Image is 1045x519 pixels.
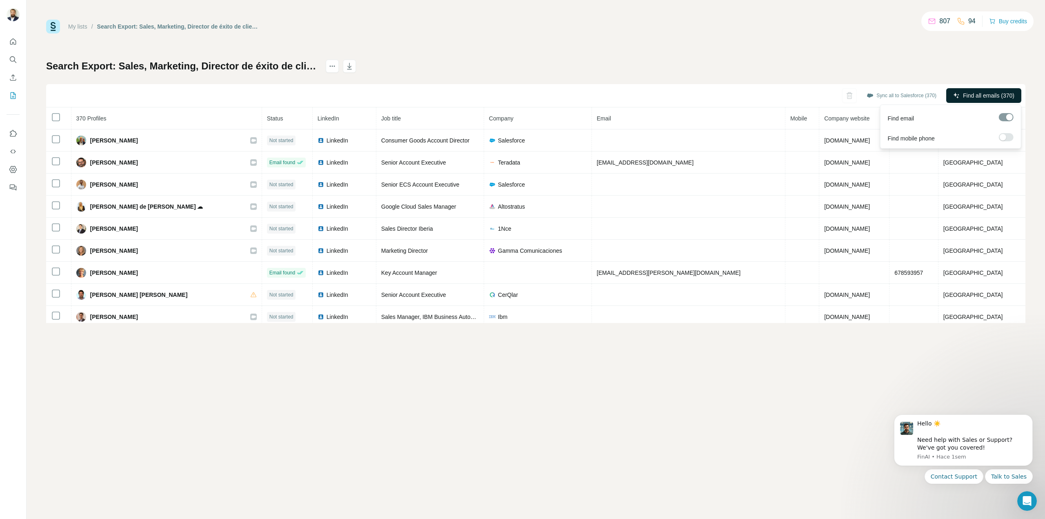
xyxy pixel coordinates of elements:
[269,137,293,144] span: Not started
[269,291,293,298] span: Not started
[943,159,1003,166] span: [GEOGRAPHIC_DATA]
[489,315,496,318] img: company-logo
[888,114,914,123] span: Find email
[7,34,20,49] button: Quick start
[381,270,437,276] span: Key Account Manager
[327,313,348,321] span: LinkedIn
[76,224,86,234] img: Avatar
[498,180,525,189] span: Salesforce
[267,115,283,122] span: Status
[46,20,60,33] img: Surfe Logo
[498,136,525,145] span: Salesforce
[489,203,496,210] img: company-logo
[888,134,935,143] span: Find mobile phone
[489,247,496,254] img: company-logo
[318,181,324,188] img: LinkedIn logo
[824,181,870,188] span: [DOMAIN_NAME]
[824,314,870,320] span: [DOMAIN_NAME]
[76,268,86,278] img: Avatar
[824,159,870,166] span: [DOMAIN_NAME]
[498,203,525,211] span: Altostratus
[963,91,1014,100] span: Find all emails (370)
[90,180,138,189] span: [PERSON_NAME]
[824,247,870,254] span: [DOMAIN_NAME]
[943,203,1003,210] span: [GEOGRAPHIC_DATA]
[76,312,86,322] img: Avatar
[894,270,923,276] span: 678593957
[381,225,433,232] span: Sales Director Iberia
[327,269,348,277] span: LinkedIn
[943,181,1003,188] span: [GEOGRAPHIC_DATA]
[381,203,456,210] span: Google Cloud Sales Manager
[489,160,496,164] img: company-logo
[90,225,138,233] span: [PERSON_NAME]
[90,203,203,211] span: [PERSON_NAME] de [PERSON_NAME] ☁
[269,181,293,188] span: Not started
[327,203,348,211] span: LinkedIn
[489,137,496,144] img: company-logo
[790,115,807,122] span: Mobile
[824,137,870,144] span: [DOMAIN_NAME]
[90,291,188,299] span: [PERSON_NAME] [PERSON_NAME]
[381,292,446,298] span: Senior Account Executive
[327,180,348,189] span: LinkedIn
[7,52,20,67] button: Search
[90,269,138,277] span: [PERSON_NAME]
[318,247,324,254] img: LinkedIn logo
[90,313,138,321] span: [PERSON_NAME]
[76,290,86,300] img: Avatar
[381,115,401,122] span: Job title
[76,115,107,122] span: 370 Profiles
[489,115,514,122] span: Company
[1017,491,1037,511] iframe: Intercom live chat
[269,225,293,232] span: Not started
[68,23,87,30] a: My lists
[327,247,348,255] span: LinkedIn
[318,115,339,122] span: LinkedIn
[318,314,324,320] img: LinkedIn logo
[381,247,428,254] span: Marketing Director
[318,292,324,298] img: LinkedIn logo
[489,292,496,298] img: company-logo
[7,70,20,85] button: Enrich CSV
[824,203,870,210] span: [DOMAIN_NAME]
[318,203,324,210] img: LinkedIn logo
[498,313,507,321] span: Ibm
[7,144,20,159] button: Use Surfe API
[269,247,293,254] span: Not started
[269,203,293,210] span: Not started
[327,291,348,299] span: LinkedIn
[989,16,1027,27] button: Buy credits
[7,126,20,141] button: Use Surfe on LinkedIn
[498,247,562,255] span: Gamma Comunicaciones
[882,405,1045,515] iframe: Intercom notifications mensaje
[269,313,293,321] span: Not started
[824,292,870,298] span: [DOMAIN_NAME]
[943,247,1003,254] span: [GEOGRAPHIC_DATA]
[327,158,348,167] span: LinkedIn
[968,16,976,26] p: 94
[318,270,324,276] img: LinkedIn logo
[943,292,1003,298] span: [GEOGRAPHIC_DATA]
[946,88,1021,103] button: Find all emails (370)
[597,270,740,276] span: [EMAIL_ADDRESS][PERSON_NAME][DOMAIN_NAME]
[76,136,86,145] img: Avatar
[7,162,20,177] button: Dashboard
[381,159,446,166] span: Senior Account Executive
[381,137,469,144] span: Consumer Goods Account Director
[76,246,86,256] img: Avatar
[597,159,694,166] span: [EMAIL_ADDRESS][DOMAIN_NAME]
[7,8,20,21] img: Avatar
[97,22,259,31] div: Search Export: Sales, Marketing, Director de éxito de clientes, Director de cuentas clave, Direct...
[824,115,869,122] span: Company website
[489,225,496,232] img: company-logo
[327,136,348,145] span: LinkedIn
